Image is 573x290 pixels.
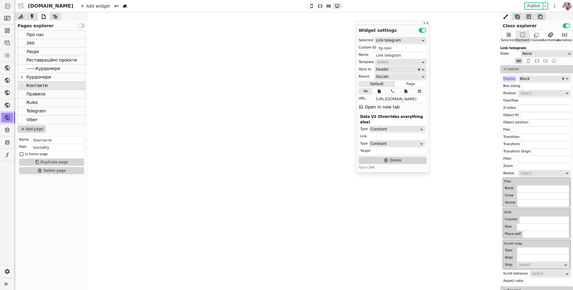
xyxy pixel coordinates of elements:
[504,200,516,206] div: Shrink
[504,255,514,261] div: Align
[504,185,514,191] div: Basis
[504,224,512,230] div: Row
[503,105,516,111] div: Z-index
[365,103,400,111] div: Open in new tab
[376,37,421,43] div: Link telegram
[18,90,85,98] div: Правила
[359,165,427,170] div: Type: LINK
[359,59,374,65] div: Template
[359,45,376,51] div: Custom ID
[501,38,517,43] div: Selectors
[18,48,85,56] div: Люди
[26,82,48,90] div: Контакти
[503,141,521,147] div: Transform
[525,3,543,9] button: Publish
[503,76,516,82] div: Display
[18,39,85,48] div: З40
[26,73,51,81] div: Курдонери
[18,31,85,39] div: Про нас
[522,51,568,57] div: None
[359,74,369,80] div: Parent
[532,271,565,277] div: Select
[356,25,429,34] div: Widget settings
[504,192,514,198] div: Grow
[395,81,426,87] button: Page
[26,56,77,64] div: Реставраційні проєкти
[503,98,519,104] div: Overflow
[15,20,88,29] div: Pages explorer
[18,65,85,73] div: ------Курдонери
[504,241,569,246] h4: Scroll snap
[18,98,85,107] div: Rules
[26,39,35,47] div: З40
[504,231,521,237] div: Place-self
[503,134,520,140] div: Transition
[359,66,371,72] div: Stick to
[376,74,421,80] div: Socials
[376,66,417,72] div: header
[370,126,420,132] div: Constant
[18,115,85,124] div: Viber
[360,114,425,125] div: Data V2 (Overrides everything else)
[503,271,529,277] div: Scroll behavior
[359,95,367,102] div: URL:
[25,151,48,157] div: Is home page
[26,31,44,39] div: Про нас
[26,90,45,98] div: Правила
[503,127,511,133] div: Flex
[519,262,563,268] div: Select
[503,170,514,176] div: Resize
[503,83,521,89] div: Box sizing
[516,38,530,43] div: Element
[19,158,84,166] button: Duplicate page
[504,179,569,184] h4: Flex
[530,38,543,43] div: Classes
[359,157,427,164] button: Delete
[26,65,60,73] div: ------Курдонери
[503,90,517,96] div: Position
[88,12,500,290] iframe: To enrich screen reader interactions, please activate Accessibility in Grammarly extension settings
[19,167,84,174] button: Delete page
[360,141,368,147] div: Type
[26,115,37,124] div: Viber
[557,38,572,43] div: Variables
[521,90,565,96] div: Select
[500,20,573,29] div: Class explorer
[28,2,73,10] span: [DOMAIN_NAME]
[18,82,85,90] div: Контакти
[504,210,569,215] h4: Grid
[503,278,524,284] div: Aspect ratio
[18,107,85,115] div: Telegram
[503,148,531,155] div: Transform Origin
[521,170,565,176] div: Select
[500,46,573,51] div: Link telegram
[26,48,39,56] div: Люди
[15,0,76,12] a: [DOMAIN_NAME]
[503,119,529,125] div: Object position
[360,133,367,139] div: Link
[520,76,561,82] div: Block
[503,156,512,162] div: Filter
[359,81,395,87] button: Default
[18,73,85,82] div: Курдонери
[370,141,420,147] div: Constant
[18,56,85,65] div: Реставраційні проєкти
[503,163,514,169] div: Zoom
[19,137,29,143] div: Name
[360,148,370,154] div: Target
[359,52,368,58] div: Name
[542,38,559,43] div: Animation
[359,37,373,43] div: Selected
[16,0,25,12] img: Logo
[504,247,513,253] div: Type
[360,126,368,132] div: Type
[26,107,46,115] div: Telegram
[377,59,421,65] div: Select
[19,144,26,150] div: Path
[504,216,518,222] div: Column
[508,67,571,72] span: Layout
[504,262,513,268] div: Stop
[79,2,112,10] div: Add widget
[500,51,509,57] div: State
[503,112,519,118] div: Object fit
